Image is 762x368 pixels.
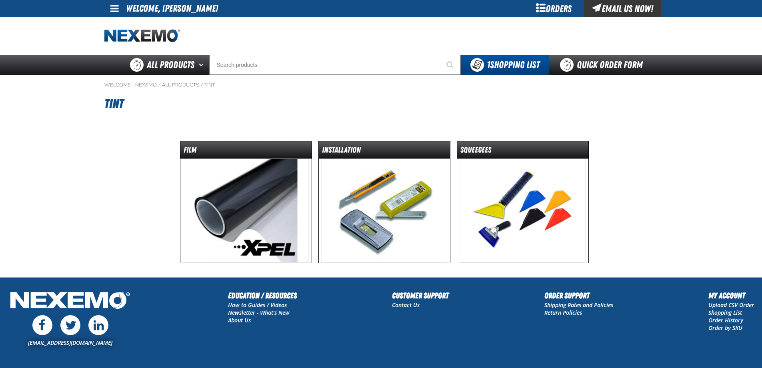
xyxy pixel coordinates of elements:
strong: 1 [487,59,490,70]
img: Nexemo Logo [8,290,132,313]
a: [EMAIL_ADDRESS][DOMAIN_NAME] [28,339,112,346]
a: Squeegees [457,141,589,263]
img: Installation [321,159,447,263]
span: Shopping List [487,59,540,70]
button: You have 1 Shopping List. Open to view details [461,55,549,75]
span: / [158,82,161,88]
img: Nexemo logo [104,29,180,43]
a: Newsletter - What's New [228,309,290,316]
a: Contact Us [392,301,420,309]
h2: Education / Resources [228,290,297,302]
img: Film [183,159,309,263]
button: Open All Products pages [196,55,209,75]
a: Return Policies [544,309,582,316]
a: Quick Order Form [549,55,658,75]
a: Upload CSV Order [708,301,754,309]
a: Shipping Rates and Policies [544,301,613,309]
img: Squeegees [460,159,586,263]
a: Shopping List [708,309,742,316]
h1: Tint [104,93,658,115]
a: Home [104,29,180,43]
a: About Us [228,316,251,324]
a: Installation [318,141,450,263]
button: Start Searching [441,55,461,75]
a: How to Guides / Videos [228,301,287,309]
dt: Installation [319,145,450,159]
input: Search [209,55,461,75]
a: Order by SKU [708,324,742,332]
a: Order History [708,316,743,324]
h2: Customer Support [392,290,449,302]
a: Tint [204,82,215,88]
h2: Order Support [544,290,613,302]
span: / [200,82,203,88]
nav: Breadcrumbs [104,82,658,88]
a: Welcome - Nexemo [104,82,157,88]
h2: My Account [708,290,754,302]
a: All Products [162,82,199,88]
span: All Products [147,58,194,72]
a: Film [180,141,312,263]
dt: Squeegees [457,145,588,159]
dt: Film [180,145,312,159]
